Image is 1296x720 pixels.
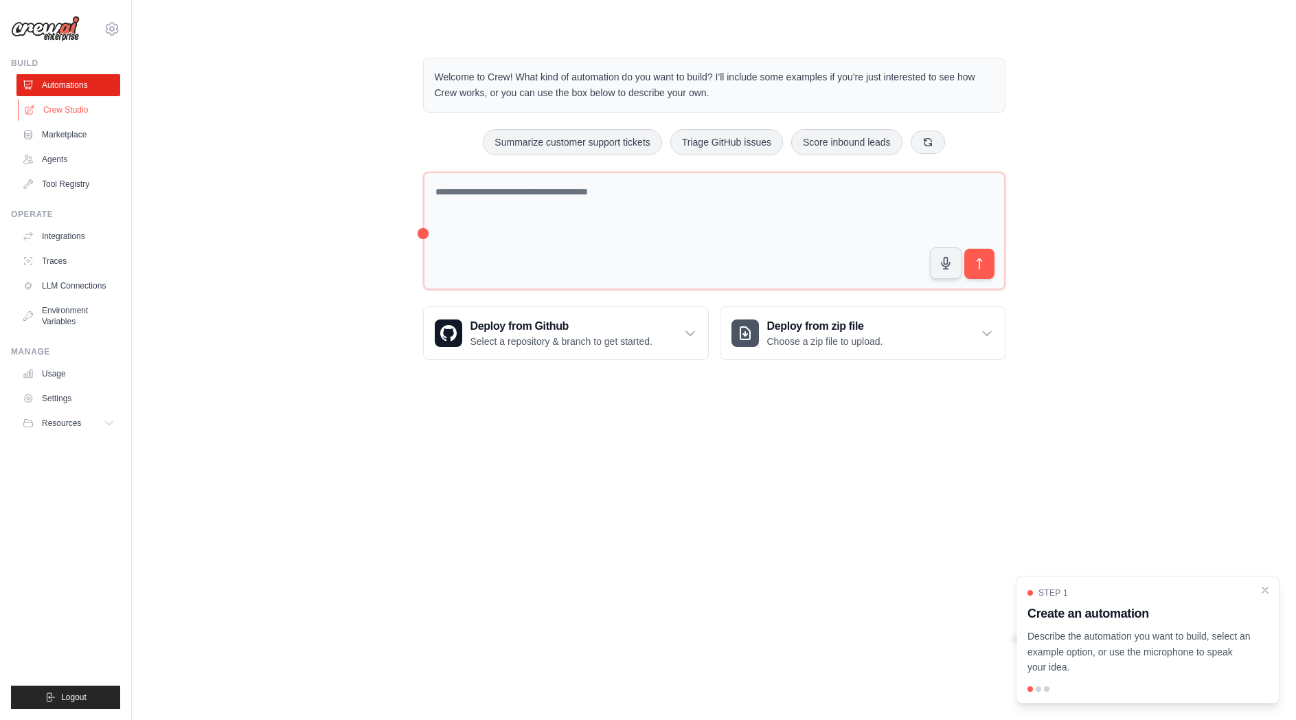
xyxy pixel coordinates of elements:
a: LLM Connections [16,275,120,297]
div: Operate [11,209,120,220]
img: Logo [11,16,80,42]
a: Traces [16,250,120,272]
a: Settings [16,387,120,409]
a: Agents [16,148,120,170]
button: Score inbound leads [791,129,902,155]
button: Triage GitHub issues [670,129,783,155]
div: Build [11,58,120,69]
h3: Deploy from Github [470,318,652,335]
p: Welcome to Crew! What kind of automation do you want to build? I'll include some examples if you'... [435,69,994,101]
span: Step 1 [1038,587,1068,598]
a: Automations [16,74,120,96]
span: Resources [42,418,81,429]
button: Logout [11,686,120,709]
a: Environment Variables [16,300,120,333]
a: Integrations [16,225,120,247]
p: Select a repository & branch to get started. [470,335,652,348]
h3: Create an automation [1027,604,1251,623]
button: Resources [16,412,120,434]
button: Close walkthrough [1260,585,1271,596]
a: Marketplace [16,124,120,146]
a: Usage [16,363,120,385]
p: Describe the automation you want to build, select an example option, or use the microphone to spe... [1027,629,1251,675]
h3: Deploy from zip file [767,318,883,335]
span: Logout [61,692,87,703]
div: Manage [11,346,120,357]
p: Choose a zip file to upload. [767,335,883,348]
iframe: Chat Widget [1227,654,1296,720]
a: Tool Registry [16,173,120,195]
a: Crew Studio [18,99,122,121]
button: Summarize customer support tickets [483,129,661,155]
